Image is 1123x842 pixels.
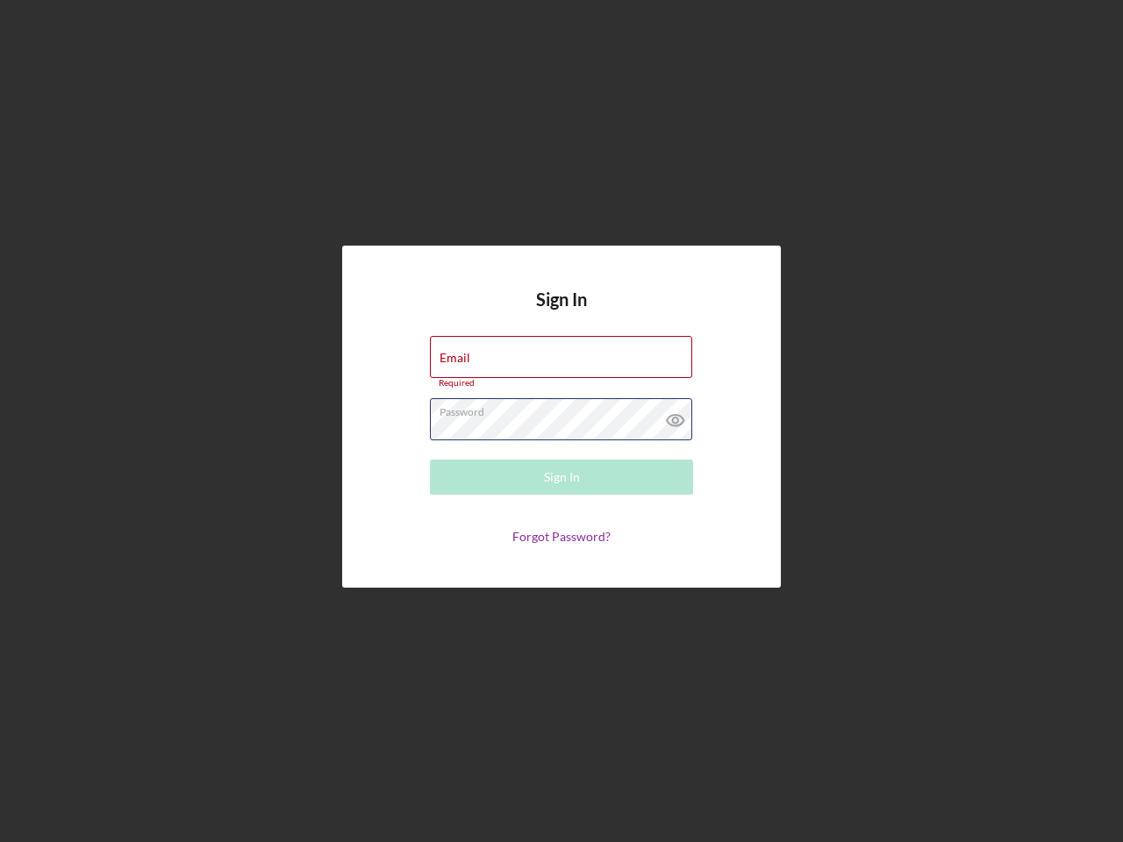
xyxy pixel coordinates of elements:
label: Email [440,351,470,365]
div: Required [430,378,693,389]
div: Sign In [544,460,580,495]
a: Forgot Password? [512,529,611,544]
label: Password [440,399,692,418]
h4: Sign In [536,289,587,336]
button: Sign In [430,460,693,495]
